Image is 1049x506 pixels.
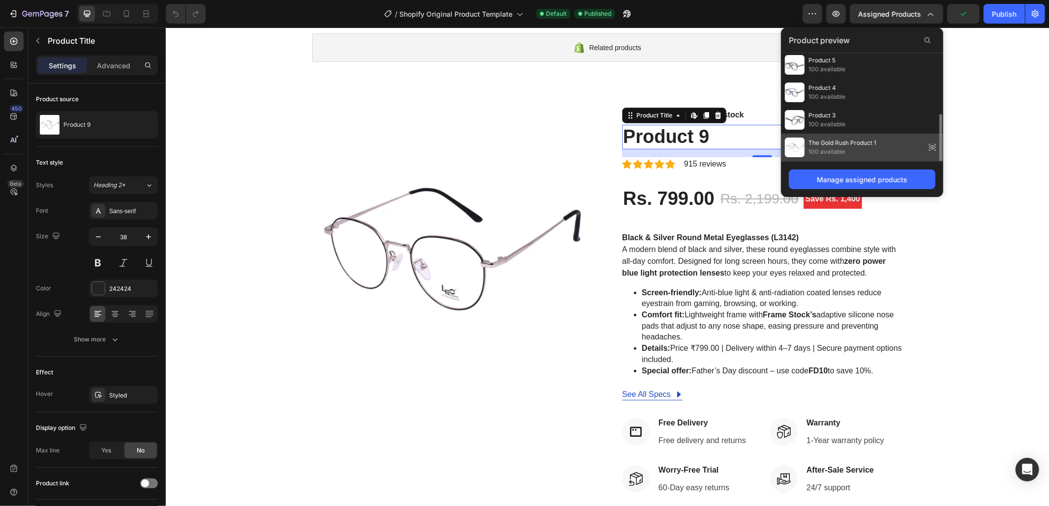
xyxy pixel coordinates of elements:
div: Product Title [469,84,509,92]
span: Yes [101,446,111,455]
p: 1-Year warranty policy [641,407,719,419]
div: See All Specs [456,361,505,373]
img: preview-img [785,110,805,130]
p: Father’s Day discount – use code to save 10%. [476,338,737,349]
div: Open Intercom Messenger [1016,458,1039,481]
div: Align [36,308,63,321]
div: Font [36,206,48,215]
span: Shopify Original Product Template [399,9,512,19]
p: Warranty [641,390,719,401]
p: 24/7 support [641,454,708,466]
span: No [137,446,145,455]
p: Free Delivery [493,390,580,401]
div: Publish [992,9,1017,19]
p: Free delivery and returns [493,407,580,419]
div: 450 [9,105,24,112]
div: Size [36,230,62,243]
span: The Gold Rush Product 1 [809,139,876,147]
span: Product preview [789,34,850,46]
strong: Comfort fit: [476,283,519,291]
span: / [395,9,397,19]
p: Product Title [48,35,154,47]
div: Styled [109,391,155,400]
img: preview-img [785,138,805,157]
div: Styles [36,181,53,190]
span: Product 3 [809,111,845,120]
div: Max line [36,446,60,455]
span: 100 available [809,147,876,156]
pre: Save Rs. 1,400 [638,162,696,181]
p: Lightweight frame with adaptive silicone nose pads that adjust to any nose shape, easing pressure... [476,282,737,315]
p: After-Sale Service [641,437,708,449]
span: Default [546,9,567,18]
div: Sans-serif [109,207,155,216]
div: Hover [36,390,53,398]
p: A modern blend of black and silver, these round eyeglasses combine style with all-day comfort. De... [456,218,730,250]
p: Worry-Free Trial [493,437,564,449]
strong: Frame Stock’s [597,283,651,291]
span: Product 5 [809,56,845,65]
span: Product 4 [809,84,845,92]
strong: Details: [476,316,505,325]
span: Heading 2* [93,181,125,190]
strong: Black & Silver Round Metal Eyeglasses (L3142) [456,206,633,214]
p: 7 [64,8,69,20]
p: Hurry up! Only left in stock [466,82,578,93]
h2: Product 9 [456,97,737,122]
button: Manage assigned products [789,169,935,189]
img: preview-img [785,55,805,75]
p: Settings [49,60,76,71]
span: 100 available [809,92,845,101]
div: Product link [36,479,69,488]
p: Anti-blue light & anti-radiation coated lenses reduce eyestrain from gaming, browsing, or working. [476,260,737,282]
p: 60-Day easy returns [493,454,564,466]
div: Display option [36,422,89,435]
img: preview-img [785,83,805,102]
div: Manage assigned products [817,174,907,185]
div: Undo/Redo [166,4,206,24]
span: Assigned Products [858,9,921,19]
p: Price ₹799.00 | Delivery within 4–7 days | Secure payment options included. [476,315,737,337]
span: 100 available [809,65,845,74]
div: Rs. 2,199.00 [554,160,634,183]
iframe: Design area [166,28,1049,506]
div: Show more [74,335,120,344]
p: Advanced [97,60,130,71]
button: Assigned Products [850,4,943,24]
div: Effect [36,368,53,377]
button: 7 [4,4,73,24]
strong: Special offer: [476,339,526,347]
strong: FD10 [643,339,662,347]
button: Publish [984,4,1025,24]
strong: zero power blue light protection lenses [456,229,720,250]
span: 100 available [809,120,845,129]
span: Published [584,9,611,18]
strong: Screen-friendly: [476,261,536,269]
div: 242424 [109,284,155,293]
div: Product source [36,95,79,104]
p: Product 9 [63,121,90,128]
img: product feature img [40,115,60,135]
p: 915 reviews [518,131,560,142]
div: Rs. 799.00 [456,159,550,184]
div: Text style [36,158,63,167]
div: Beta [7,180,24,188]
button: Show more [36,331,158,348]
a: See All Specs [456,361,517,373]
button: Heading 2* [89,176,158,194]
div: Color [36,284,51,293]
